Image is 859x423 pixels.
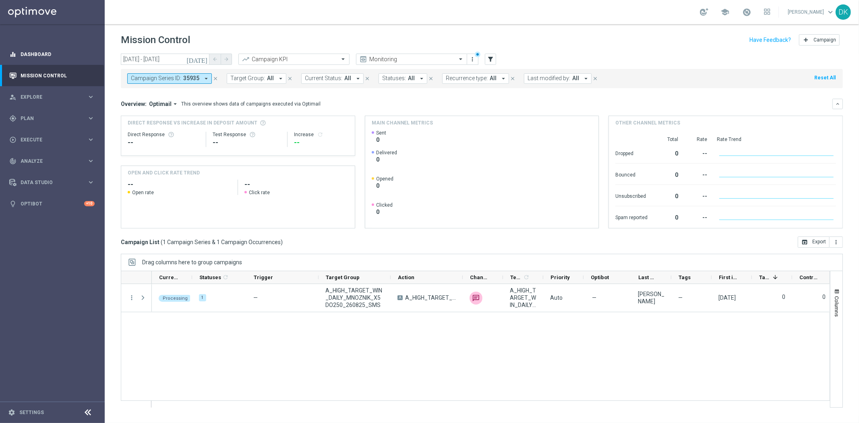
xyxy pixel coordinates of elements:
span: ) [281,238,283,246]
i: preview [359,55,367,63]
a: Settings [19,410,44,415]
span: 1 Campaign Series & 1 Campaign Occurrences [163,238,281,246]
i: close [510,76,515,81]
input: Have Feedback? [749,37,791,43]
h4: Main channel metrics [372,119,433,126]
i: close [428,76,434,81]
i: close [213,76,218,81]
i: keyboard_arrow_right [87,157,95,165]
span: A_HIGH_TARGET_WIN_DAILY_MNOZNIK_X5DO250_260825_SMS [510,287,536,309]
button: arrow_forward [221,54,232,65]
button: Reset All [813,73,836,82]
span: — [678,294,683,301]
multiple-options-button: Export to CSV [798,238,843,245]
div: Dawid Kubek [638,290,664,305]
span: Execute [21,137,87,142]
span: Target Group [326,274,360,280]
span: Optibot [591,274,609,280]
i: arrow_drop_down [354,75,362,82]
div: There are unsaved changes [475,52,480,57]
h2: -- [244,180,348,189]
span: A [397,295,403,300]
div: Optibot [9,193,95,214]
i: more_vert [470,56,476,62]
button: Mission Control [9,73,95,79]
div: Press SPACE to select this row. [152,284,832,312]
ng-select: Campaign KPI [238,54,350,65]
button: close [592,74,599,83]
i: more_vert [833,239,839,245]
i: keyboard_arrow_down [835,101,840,107]
span: 0 [376,208,393,216]
div: This overview shows data of campaigns executed via Optimail [181,100,321,108]
span: Control Customers [799,274,819,280]
i: arrow_back [212,56,218,62]
img: SMS [470,292,482,305]
span: All [408,75,415,82]
button: Last modified by: All arrow_drop_down [524,73,592,84]
a: Dashboard [21,44,95,65]
i: arrow_forward [224,56,229,62]
div: Test Response [213,131,281,138]
span: Current Status [159,274,178,280]
i: refresh [523,274,530,280]
div: Data Studio [9,179,87,186]
span: 35935 [183,75,199,82]
span: — [592,294,596,301]
span: Statuses [199,274,221,280]
div: -- [688,189,707,202]
div: 0 [657,146,678,159]
span: ( [161,238,163,246]
h3: Overview: [121,100,147,108]
button: play_circle_outline Execute keyboard_arrow_right [9,137,95,143]
span: A_HIGH_TARGET_WIN_DAILY_MNOZNIK_X5DO250_260825_SMS [325,287,384,309]
button: close [286,74,294,83]
i: equalizer [9,51,17,58]
div: +10 [84,201,95,206]
span: Calculate column [522,273,530,282]
div: Rate [688,136,707,143]
button: Recurrence type: All arrow_drop_down [442,73,509,84]
h1: Mission Control [121,34,190,46]
span: First in Range [719,274,738,280]
label: 0 [822,293,826,301]
span: school [720,8,729,17]
button: close [509,74,516,83]
div: -- [294,138,348,147]
span: Tags [679,274,691,280]
button: gps_fixed Plan keyboard_arrow_right [9,115,95,122]
i: keyboard_arrow_right [87,136,95,143]
button: equalizer Dashboard [9,51,95,58]
div: Dashboard [9,44,95,65]
i: add [803,37,809,43]
span: 0 [376,156,397,163]
button: person_search Explore keyboard_arrow_right [9,94,95,100]
button: lightbulb Optibot +10 [9,201,95,207]
button: more_vert [830,236,843,248]
div: Data Studio keyboard_arrow_right [9,179,95,186]
span: All [267,75,274,82]
label: 0 [782,293,785,301]
button: add Campaign [799,34,840,46]
span: Auto [550,294,563,301]
div: Bounced [615,168,648,180]
button: Current Status: All arrow_drop_down [301,73,364,84]
button: more_vert [469,54,477,64]
div: -- [688,168,707,180]
div: Row Groups [142,259,242,265]
button: close [212,74,219,83]
button: track_changes Analyze keyboard_arrow_right [9,158,95,164]
ng-select: Monitoring [356,54,467,65]
button: Optimail arrow_drop_down [147,100,181,108]
div: Execute [9,136,87,143]
button: [DATE] [185,54,209,66]
span: Last modified by: [528,75,570,82]
i: more_vert [128,294,135,301]
h3: Campaign List [121,238,283,246]
span: Sent [376,130,386,136]
span: Priority [551,274,570,280]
